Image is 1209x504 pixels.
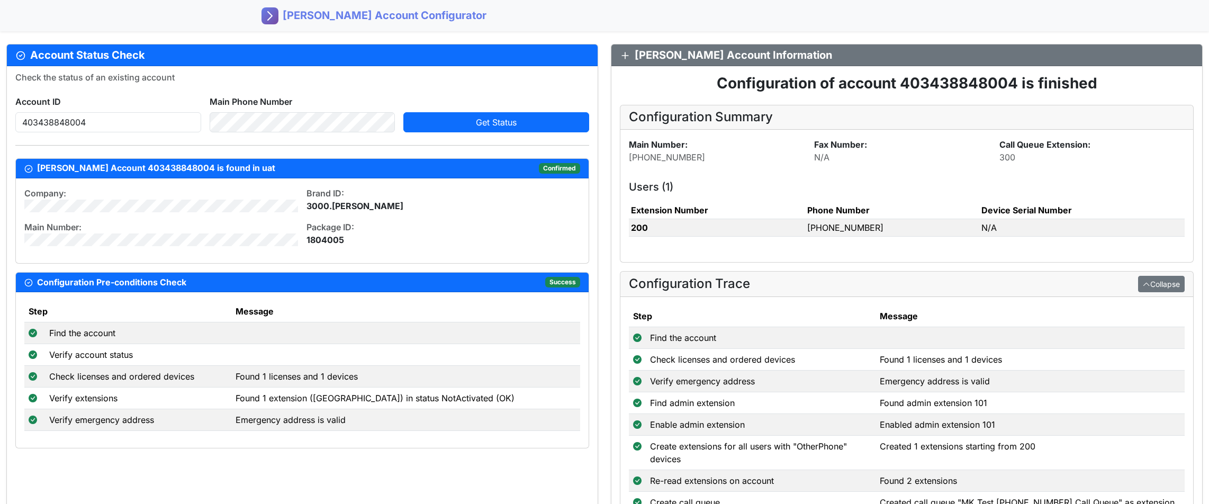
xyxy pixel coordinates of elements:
[24,301,231,322] th: Step
[24,277,186,287] h6: Configuration Pre-conditions Check
[876,392,1185,413] td: Found admin extension 101
[646,327,876,348] td: Find the account
[45,388,231,409] td: Verify extensions
[646,413,876,435] td: Enable admin extension
[629,181,1185,193] h5: Users (1)
[646,470,876,491] td: Re-read extensions on account
[24,222,82,232] span: Main Number:
[999,152,1015,163] span: 300
[805,219,979,236] td: [PHONE_NUMBER]
[24,188,66,199] span: Company:
[231,301,580,322] th: Message
[45,409,231,431] td: Verify emergency address
[629,152,705,163] span: [PHONE_NUMBER]
[979,202,1185,219] th: Device Serial Number
[629,305,876,327] th: Step
[15,49,589,61] h5: Account Status Check
[539,163,580,174] span: Confirmed
[24,163,275,173] h6: [PERSON_NAME] Account 403438848004 is found in uat
[45,366,231,388] td: Check licenses and ordered devices
[646,392,876,413] td: Find admin extension
[629,139,688,150] strong: Main Number:
[876,305,1185,327] th: Message
[1138,276,1185,292] button: Collapse
[631,222,648,233] strong: 200
[15,112,201,132] input: Enter account ID
[814,139,867,150] strong: Fax Number:
[629,202,805,219] th: Extension Number
[876,435,1185,470] td: Created 1 extensions starting from 200
[620,49,1194,61] h5: [PERSON_NAME] Account Information
[15,95,61,108] label: Account ID
[306,233,580,246] div: 1804005
[805,202,979,219] th: Phone Number
[979,219,1185,236] td: N/A
[629,276,750,292] h4: Configuration Trace
[545,277,580,287] span: Success
[45,322,231,344] td: Find the account
[646,348,876,370] td: Check licenses and ordered devices
[646,370,876,392] td: Verify emergency address
[231,366,580,388] td: Found 1 licenses and 1 devices
[283,7,486,23] span: [PERSON_NAME] Account Configurator
[999,139,1090,150] strong: Call Queue Extension:
[476,117,517,128] span: Get Status
[646,435,876,470] td: Create extensions for all users with "OtherPhone" devices
[876,370,1185,392] td: Emergency address is valid
[876,413,1185,435] td: Enabled admin extension 101
[876,348,1185,370] td: Found 1 licenses and 1 devices
[620,75,1194,93] h3: Configuration of account 403438848004 is finished
[45,344,231,366] td: Verify account status
[306,200,580,212] div: 3000.[PERSON_NAME]
[876,470,1185,491] td: Found 2 extensions
[261,4,486,27] a: [PERSON_NAME] Account Configurator
[306,222,354,232] span: Package ID:
[231,388,580,409] td: Found 1 extension ([GEOGRAPHIC_DATA]) in status NotActivated (OK)
[306,188,344,199] span: Brand ID:
[629,110,1185,125] h4: Configuration Summary
[231,409,580,431] td: Emergency address is valid
[814,152,829,163] span: N/A
[15,73,589,83] h6: Check the status of an existing account
[210,95,292,108] label: Main Phone Number
[403,112,589,132] button: Get Status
